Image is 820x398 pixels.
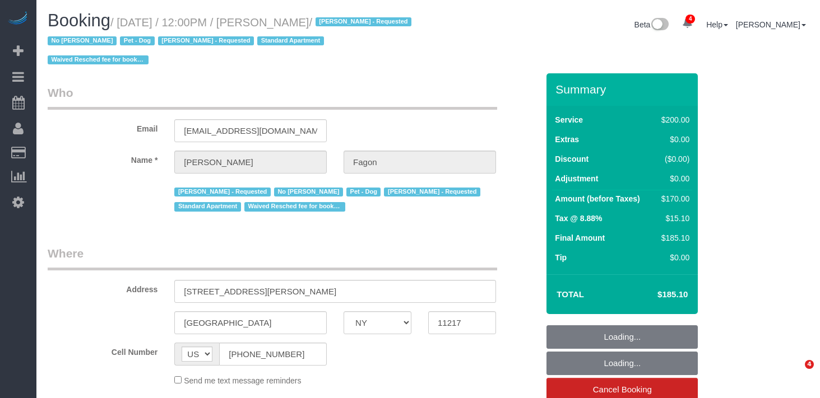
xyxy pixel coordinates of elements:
[555,193,640,204] label: Amount (before Taxes)
[624,290,688,299] h4: $185.10
[555,114,583,125] label: Service
[184,376,301,385] span: Send me text message reminders
[650,18,669,32] img: New interface
[48,245,497,270] legend: Where
[48,85,497,110] legend: Who
[174,202,241,211] span: Standard Apartment
[677,11,698,36] a: 4
[706,20,728,29] a: Help
[555,153,589,165] label: Discount
[158,36,254,45] span: [PERSON_NAME] - Requested
[48,11,110,30] span: Booking
[555,232,605,244] label: Final Amount
[39,119,166,134] label: Email
[48,16,415,67] small: / [DATE] / 12:00PM / [PERSON_NAME]
[174,151,327,174] input: First Name
[782,360,809,387] iframe: Intercom live chat
[48,16,415,67] span: /
[274,188,343,196] span: No [PERSON_NAME]
[244,202,345,211] span: Waived Resched fee for booking [DATE]
[174,188,270,196] span: [PERSON_NAME] - Requested
[657,134,689,145] div: $0.00
[557,289,584,299] strong: Total
[805,360,814,369] span: 4
[657,193,689,204] div: $170.00
[48,36,117,45] span: No [PERSON_NAME]
[555,213,602,224] label: Tax @ 8.88%
[174,311,327,334] input: City
[555,173,598,184] label: Adjustment
[634,20,669,29] a: Beta
[219,343,327,366] input: Cell Number
[48,55,149,64] span: Waived Resched fee for booking [DATE]
[685,15,695,24] span: 4
[257,36,324,45] span: Standard Apartment
[428,311,496,334] input: Zip Code
[657,213,689,224] div: $15.10
[7,11,29,27] img: Automaid Logo
[39,343,166,358] label: Cell Number
[39,151,166,166] label: Name *
[657,232,689,244] div: $185.10
[657,114,689,125] div: $200.00
[39,280,166,295] label: Address
[174,119,327,142] input: Email
[344,151,496,174] input: Last Name
[657,153,689,165] div: ($0.00)
[346,188,381,196] span: Pet - Dog
[555,83,692,96] h3: Summary
[657,252,689,263] div: $0.00
[120,36,154,45] span: Pet - Dog
[657,173,689,184] div: $0.00
[555,252,567,263] label: Tip
[555,134,579,145] label: Extras
[736,20,806,29] a: [PERSON_NAME]
[384,188,480,196] span: [PERSON_NAME] - Requested
[316,17,411,26] span: [PERSON_NAME] - Requested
